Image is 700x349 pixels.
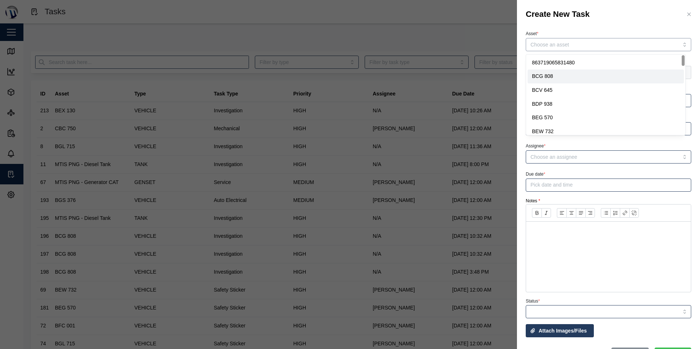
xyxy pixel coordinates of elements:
div: BCG 808 [528,70,684,83]
div: BCV 645 [528,83,684,97]
button: Remove link [629,208,639,218]
div: BDP 938 [528,97,684,111]
button: Align text: justify [576,208,585,218]
button: Link [620,208,629,218]
div: BEW 732 [528,125,684,139]
div: Notes [526,198,691,204]
label: Assignee [526,143,546,149]
div: BEG 570 [528,111,684,125]
button: Italic [541,208,551,218]
button: Ordered list [610,208,620,218]
label: Status [526,299,540,304]
span: Attach Images/Files [539,324,587,337]
div: 863719065831480 [528,56,684,70]
button: Align text: left [557,208,566,218]
input: Choose an asset [526,38,691,51]
button: Align text: right [585,208,595,218]
button: Bold [532,208,541,218]
span: Pick date and time [530,182,573,188]
h3: Create New Task [526,9,589,20]
button: Pick date and time [526,179,691,192]
label: Due date [526,172,545,177]
label: Asset [526,31,539,36]
button: Bullet list [601,208,610,218]
button: Align text: center [566,208,576,218]
button: Attach Images/Files [526,324,594,337]
input: Choose an assignee [526,150,691,164]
